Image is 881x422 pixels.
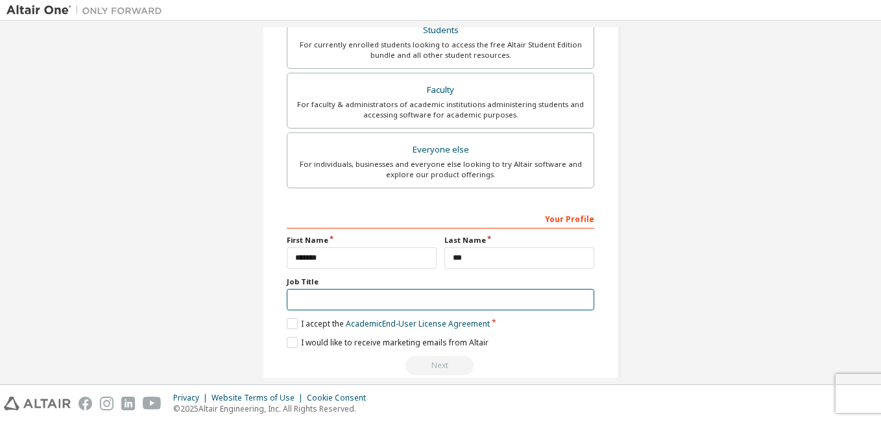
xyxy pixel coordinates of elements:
[295,141,586,159] div: Everyone else
[287,356,594,375] div: Read and acccept EULA to continue
[346,318,490,329] a: Academic End-User License Agreement
[211,393,307,403] div: Website Terms of Use
[100,397,114,410] img: instagram.svg
[173,403,374,414] p: © 2025 Altair Engineering, Inc. All Rights Reserved.
[295,21,586,40] div: Students
[287,277,594,287] label: Job Title
[295,81,586,99] div: Faculty
[295,99,586,120] div: For faculty & administrators of academic institutions administering students and accessing softwa...
[307,393,374,403] div: Cookie Consent
[287,208,594,229] div: Your Profile
[287,337,489,348] label: I would like to receive marketing emails from Altair
[287,318,490,329] label: I accept the
[295,159,586,180] div: For individuals, businesses and everyone else looking to try Altair software and explore our prod...
[173,393,211,403] div: Privacy
[143,397,162,410] img: youtube.svg
[287,235,437,245] label: First Name
[78,397,92,410] img: facebook.svg
[6,4,169,17] img: Altair One
[121,397,135,410] img: linkedin.svg
[4,397,71,410] img: altair_logo.svg
[444,235,594,245] label: Last Name
[295,40,586,60] div: For currently enrolled students looking to access the free Altair Student Edition bundle and all ...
